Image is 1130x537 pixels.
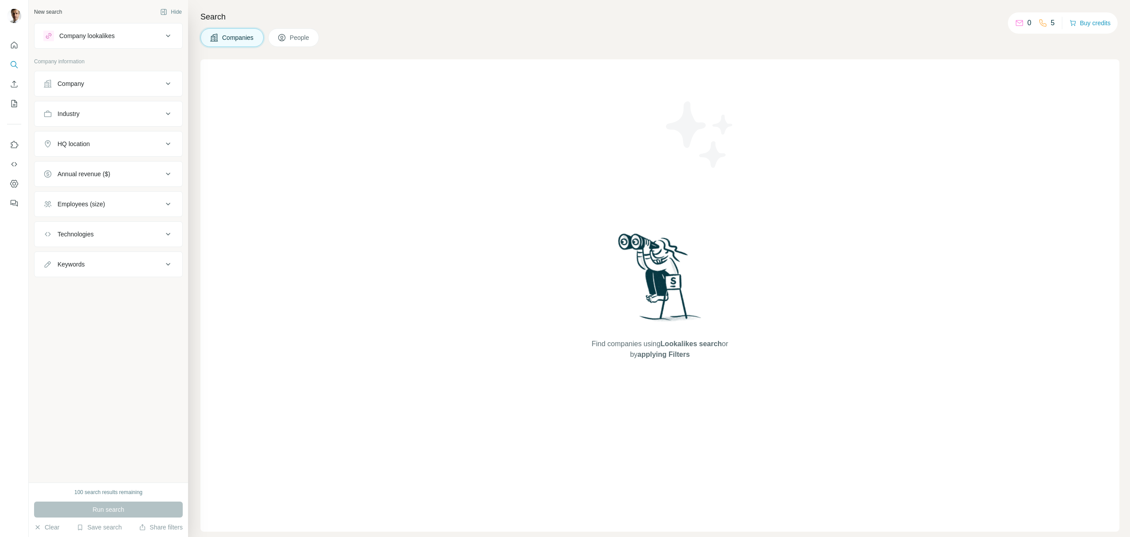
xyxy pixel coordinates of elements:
[7,137,21,153] button: Use Surfe on LinkedIn
[77,523,122,532] button: Save search
[34,58,183,66] p: Company information
[1069,17,1111,29] button: Buy credits
[58,79,84,88] div: Company
[34,8,62,16] div: New search
[200,11,1119,23] h4: Search
[34,523,59,532] button: Clear
[35,224,182,245] button: Technologies
[35,73,182,94] button: Company
[1051,18,1055,28] p: 5
[139,523,183,532] button: Share filters
[74,488,142,496] div: 100 search results remaining
[58,109,80,118] div: Industry
[35,103,182,124] button: Industry
[589,339,730,360] span: Find companies using or by
[638,351,690,358] span: applying Filters
[35,193,182,215] button: Employees (size)
[35,25,182,46] button: Company lookalikes
[58,200,105,209] div: Employees (size)
[7,9,21,23] img: Avatar
[7,176,21,192] button: Dashboard
[58,260,85,269] div: Keywords
[290,33,310,42] span: People
[35,133,182,155] button: HQ location
[58,170,110,178] div: Annual revenue ($)
[7,96,21,112] button: My lists
[58,139,90,148] div: HQ location
[7,57,21,73] button: Search
[35,163,182,185] button: Annual revenue ($)
[660,95,740,174] img: Surfe Illustration - Stars
[7,195,21,211] button: Feedback
[7,156,21,172] button: Use Surfe API
[154,5,188,19] button: Hide
[7,37,21,53] button: Quick start
[59,31,115,40] div: Company lookalikes
[35,254,182,275] button: Keywords
[614,231,706,330] img: Surfe Illustration - Woman searching with binoculars
[58,230,94,239] div: Technologies
[7,76,21,92] button: Enrich CSV
[661,340,722,348] span: Lookalikes search
[1027,18,1031,28] p: 0
[222,33,254,42] span: Companies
